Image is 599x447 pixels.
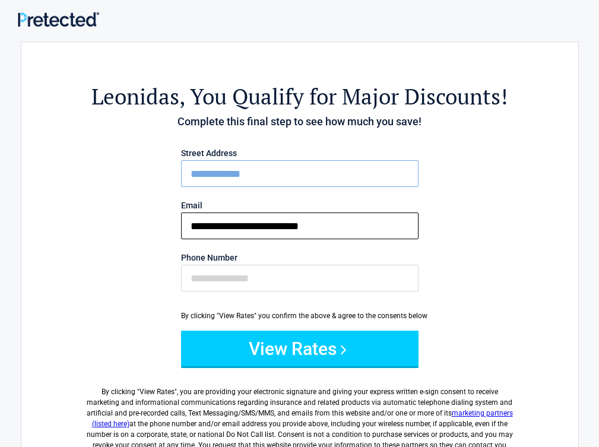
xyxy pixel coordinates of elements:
h2: , You Qualify for Major Discounts! [87,82,513,111]
label: Email [181,201,419,210]
h4: Complete this final step to see how much you save! [87,114,513,129]
label: Phone Number [181,253,419,262]
img: Main Logo [18,12,99,27]
div: By clicking "View Rates" you confirm the above & agree to the consents below [181,310,419,321]
label: Street Address [181,149,419,157]
span: Leonidas [91,82,179,111]
button: View Rates [181,331,419,366]
span: View Rates [140,388,175,396]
